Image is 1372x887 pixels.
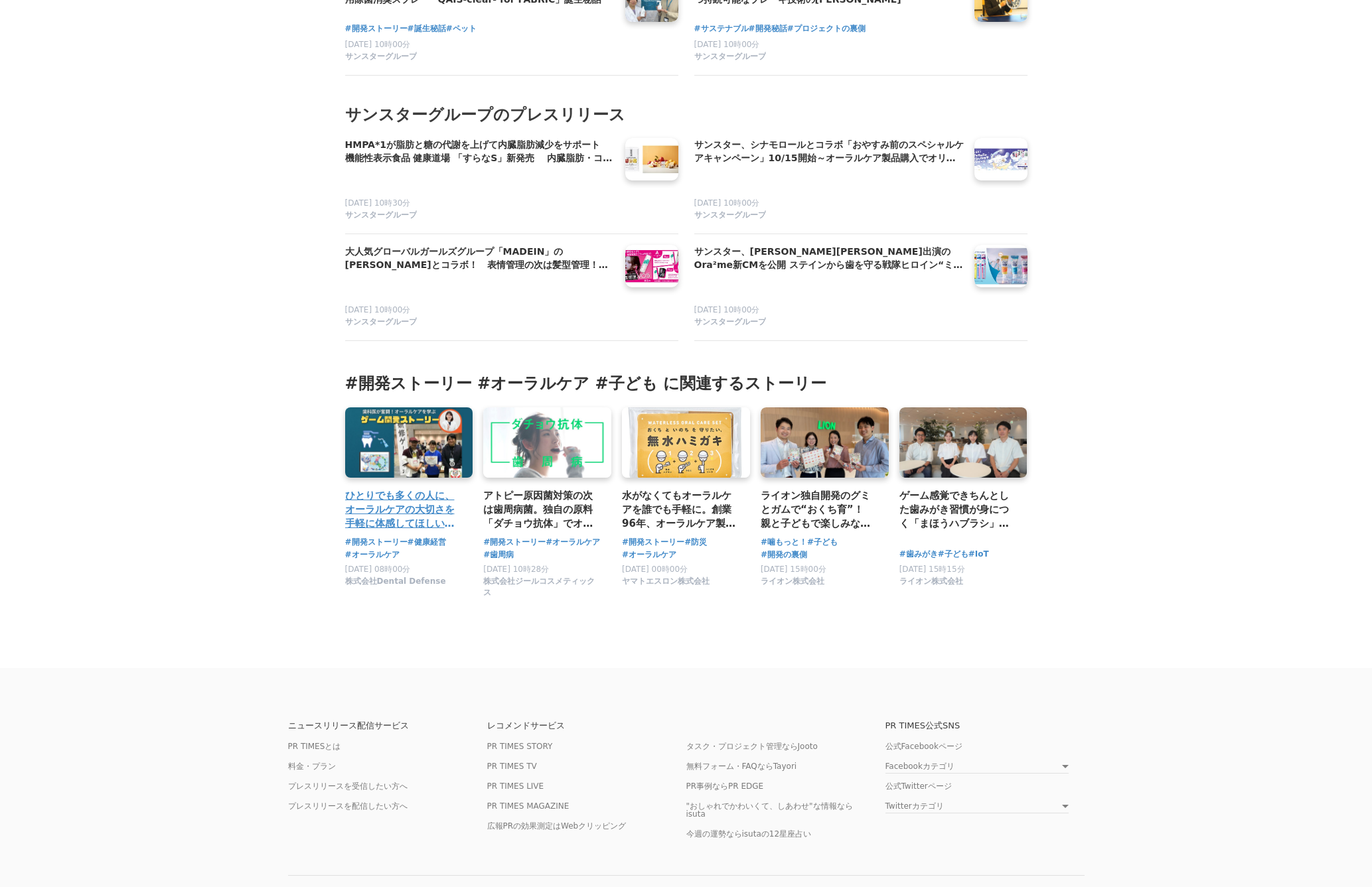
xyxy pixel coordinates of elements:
[686,829,812,839] a: 今週の運勢ならisutaの12星座占い
[446,23,477,35] a: #ペット
[622,576,710,587] span: ヤマトエスロン株式会社
[483,565,549,574] span: [DATE] 10時28分
[761,549,807,561] a: #開発の裏側
[345,23,408,35] a: #開発ストーリー
[483,536,546,549] a: #開発ストーリー
[899,580,963,589] a: ライオン株式会社
[694,210,964,223] a: サンスターグループ
[345,40,411,49] span: [DATE] 10時00分
[686,742,818,751] a: タスク・プロジェクト管理ならJooto
[885,721,1085,730] p: PR TIMES公式SNS
[487,742,553,751] a: PR TIMES STORY
[761,488,878,531] a: ライオン独自開発のグミとガムで“おくち育”！ 親と子どもで楽しみながらできるオーラルケアプログラム『噛もっと！』開発秘話
[622,549,676,561] a: #オーラルケア
[686,801,853,819] a: "おしゃれでかわいくて、しあわせ"な情報ならisuta
[345,245,615,273] a: 大人気グローバルガールズグループ「MADEIN」の[PERSON_NAME]とコラボ！ 表情管理の次は髪型管理！？イベントも推し活も髪型キープ
[938,548,968,561] a: #子ども
[885,802,1069,813] a: Twitterカテゴリ
[546,536,600,549] a: #オーラルケア
[807,536,838,549] a: #子ども
[408,23,446,35] a: #誕生秘話
[761,576,824,587] span: ライオン株式会社
[684,536,707,549] a: #防災
[345,576,446,587] span: 株式会社Dental Defense
[885,782,952,791] a: 公式Twitterページ
[686,762,797,771] a: 無料フォーム・FAQならTayori
[345,210,417,221] span: サンスターグループ
[487,721,686,730] p: レコメンドサービス
[345,198,411,208] span: [DATE] 10時30分
[694,210,766,221] span: サンスターグループ
[288,762,336,771] a: 料金・プラン
[345,51,615,64] a: サンスターグループ
[899,548,938,561] span: #歯みがき
[483,576,601,598] span: 株式会社ジールコスメティックス
[345,305,411,314] span: [DATE] 10時00分
[899,565,965,574] span: [DATE] 15時15分
[899,488,1017,531] a: ゲーム感覚できちんとした歯みがき習慣が身につく「まほうハブラシ」、ライオンの開発ストーリー
[761,580,824,589] a: ライオン株式会社
[408,536,446,549] a: #健康経営
[345,373,1028,394] h3: #開発ストーリー #オーラルケア #子ども に関連するストーリー
[288,721,487,730] p: ニュースリリース配信サービス
[749,23,787,35] a: #開発秘話
[483,549,514,561] a: #歯周病
[694,40,760,49] span: [DATE] 10時00分
[345,245,615,272] h4: 大人気グローバルガールズグループ「MADEIN」の[PERSON_NAME]とコラボ！ 表情管理の次は髪型管理！？イベントも推し活も髪型キープ
[694,23,749,35] a: #サステナブル
[622,536,684,549] a: #開発ストーリー
[694,138,964,166] a: サンスター、シナモロールとコラボ「おやすみ前のスペシャルケアキャンペーン」10/15開始～オーラルケア製品購入でオリジナルグッズが当たる～
[345,51,417,62] span: サンスターグループ
[483,591,601,600] a: 株式会社ジールコスメティックス
[761,536,807,549] a: #噛もっと！
[885,742,962,751] a: 公式Facebookページ
[288,801,408,811] a: プレスリリースを配信したい方へ
[968,548,989,561] span: #IoT
[622,565,688,574] span: [DATE] 00時00分
[487,782,544,791] a: PR TIMES LIVE
[787,23,866,35] a: #プロジェクトの裏側
[622,580,710,589] a: ヤマトエスロン株式会社
[345,549,400,561] a: #オーラルケア
[345,536,408,549] a: #開発ストーリー
[288,742,341,751] a: PR TIMESとは
[761,565,826,574] span: [DATE] 15時00分
[694,316,964,330] a: サンスターグループ
[885,762,1069,774] a: Facebookカテゴリ
[622,488,739,531] a: 水がなくてもオーラルケアを誰でも手軽に。創業96年、オーラルケア製品を展開するヤマトエスロンの「無水ハミガキ」誕生秘話
[694,305,760,314] span: [DATE] 10時00分
[694,198,760,208] span: [DATE] 10時00分
[345,138,615,166] a: HMPA*1が脂肪と糖の代謝を上げて内臓脂肪減少をサポート 機能性表示食品 健康道場 「すらなS」新発売 内臓脂肪・コレステロール・食後血糖値が気になる方の朝の新習慣
[694,51,964,64] a: サンスターグループ
[694,51,766,62] span: サンスターグループ
[487,762,537,771] a: PR TIMES TV
[345,565,411,574] span: [DATE] 08時00分
[694,245,964,272] h4: サンスター、[PERSON_NAME][PERSON_NAME]出演のOra²me新CMを公開 ステインから歯を守る戦隊ヒロイン“ミニ[PERSON_NAME]ちゃん”登場
[487,801,570,811] a: PR TIMES MAGAZINE
[345,316,417,328] span: サンスターグループ
[483,488,601,531] a: アトピー原因菌対策の次は歯周病菌。独自の原料「ダチョウ抗体」でオーラルケアにイノベーションを！ジールコスメティックスによるダチョウ抗体配合オーラルケア開発ストーリー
